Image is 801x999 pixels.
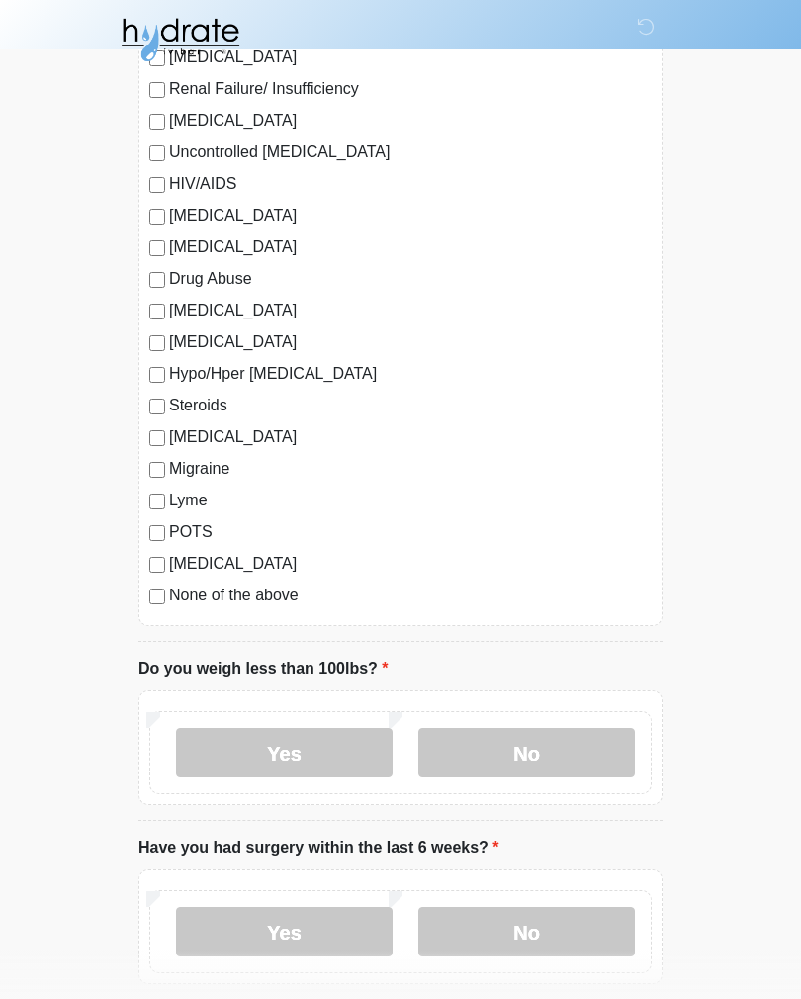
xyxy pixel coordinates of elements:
label: POTS [169,520,652,544]
label: [MEDICAL_DATA] [169,109,652,133]
label: Lyme [169,489,652,512]
label: Have you had surgery within the last 6 weeks? [138,836,499,860]
input: [MEDICAL_DATA] [149,304,165,319]
label: Hypo/Hper [MEDICAL_DATA] [169,362,652,386]
label: No [418,907,635,956]
label: No [418,728,635,777]
input: Migraine [149,462,165,478]
label: [MEDICAL_DATA] [169,204,652,227]
input: Drug Abuse [149,272,165,288]
label: [MEDICAL_DATA] [169,425,652,449]
input: Renal Failure/ Insufficiency [149,82,165,98]
input: [MEDICAL_DATA] [149,209,165,225]
input: [MEDICAL_DATA] [149,430,165,446]
label: Renal Failure/ Insufficiency [169,77,652,101]
input: Uncontrolled [MEDICAL_DATA] [149,145,165,161]
label: HIV/AIDS [169,172,652,196]
input: [MEDICAL_DATA] [149,240,165,256]
label: Do you weigh less than 100lbs? [138,657,389,681]
input: None of the above [149,589,165,604]
input: Steroids [149,399,165,414]
input: HIV/AIDS [149,177,165,193]
input: [MEDICAL_DATA] [149,335,165,351]
label: [MEDICAL_DATA] [169,299,652,322]
input: [MEDICAL_DATA] [149,557,165,573]
label: Drug Abuse [169,267,652,291]
label: [MEDICAL_DATA] [169,330,652,354]
input: [MEDICAL_DATA] [149,114,165,130]
label: [MEDICAL_DATA] [169,552,652,576]
label: Yes [176,907,393,956]
img: Hydrate IV Bar - Fort Collins Logo [119,15,241,64]
label: [MEDICAL_DATA] [169,235,652,259]
label: Steroids [169,394,652,417]
input: POTS [149,525,165,541]
label: Uncontrolled [MEDICAL_DATA] [169,140,652,164]
label: Yes [176,728,393,777]
label: Migraine [169,457,652,481]
label: None of the above [169,584,652,607]
input: Hypo/Hper [MEDICAL_DATA] [149,367,165,383]
input: Lyme [149,494,165,509]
